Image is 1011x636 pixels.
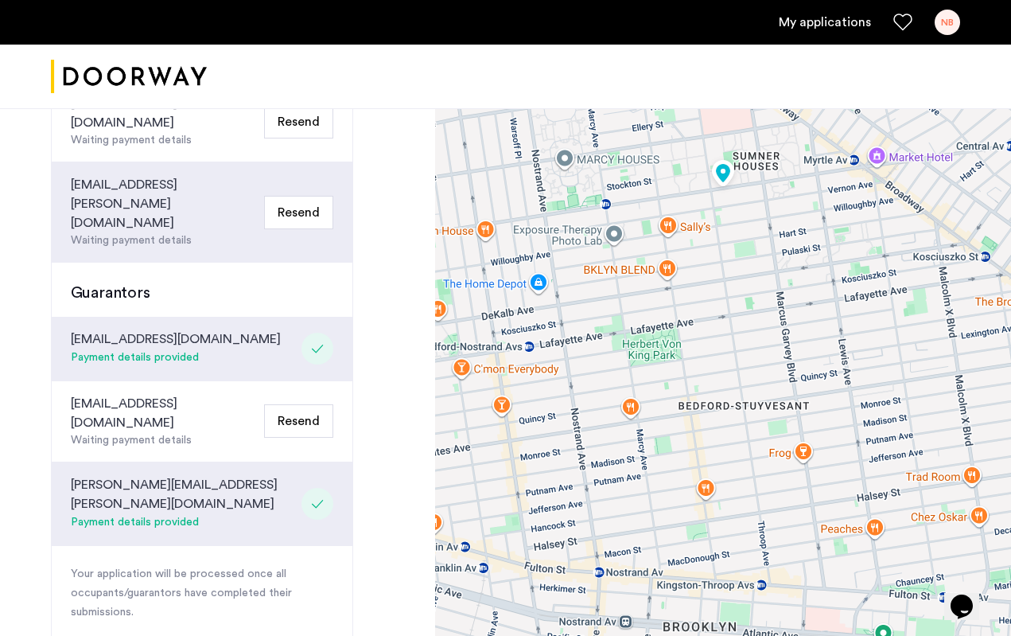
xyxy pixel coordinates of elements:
div: Payment details provided [71,349,281,368]
div: [EMAIL_ADDRESS][PERSON_NAME][DOMAIN_NAME] [71,175,258,232]
img: logo [51,47,207,107]
button: Resend Email [264,105,333,139]
div: Waiting payment details [71,432,258,449]
a: Favorites [893,13,912,32]
p: Your application will be processed once all occupants/guarantors have completed their submissions. [71,565,333,622]
button: Resend Email [264,196,333,229]
button: Resend Email [264,404,333,438]
div: [PERSON_NAME][EMAIL_ADDRESS][PERSON_NAME][DOMAIN_NAME] [71,475,295,513]
h3: Guarantors [71,282,333,304]
div: Waiting payment details [71,132,258,149]
div: [EMAIL_ADDRESS][DOMAIN_NAME] [71,94,258,132]
div: NB [935,10,960,35]
div: Waiting payment details [71,232,258,249]
iframe: chat widget [944,572,995,620]
div: [EMAIL_ADDRESS][DOMAIN_NAME] [71,394,258,432]
div: Payment details provided [71,513,295,533]
a: Cazamio logo [51,47,207,107]
div: [EMAIL_ADDRESS][DOMAIN_NAME] [71,330,281,349]
a: My application [779,13,871,32]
